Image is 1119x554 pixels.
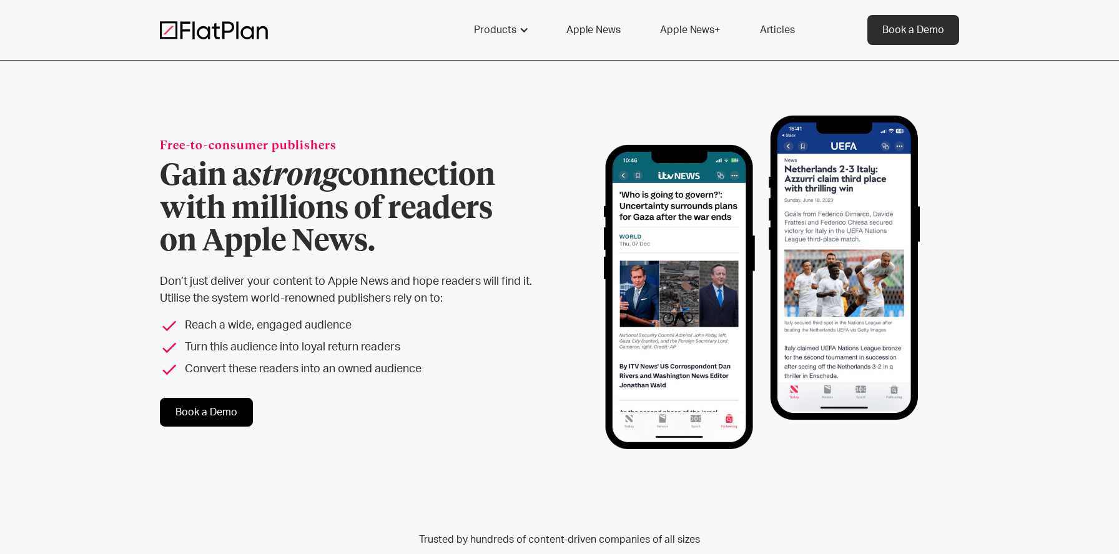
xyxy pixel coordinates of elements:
div: Free-to-consumer publishers [160,138,555,155]
a: Apple News+ [645,15,734,45]
em: strong [249,161,338,191]
a: Apple News [551,15,635,45]
h1: Gain a connection with millions of readers on Apple News. [160,160,555,259]
a: Articles [745,15,810,45]
p: Don’t just deliver your content to Apple News and hope readers will find it. Utilise the system w... [160,274,555,307]
div: Products [459,15,541,45]
div: Book a Demo [882,22,944,37]
h2: Trusted by hundreds of content-driven companies of all sizes [160,534,959,546]
li: Reach a wide, engaged audience [160,317,555,334]
a: Book a Demo [867,15,959,45]
li: Turn this audience into loyal return readers [160,339,555,356]
li: Convert these readers into an owned audience [160,361,555,378]
a: Book a Demo [160,398,253,427]
div: Products [474,22,516,37]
